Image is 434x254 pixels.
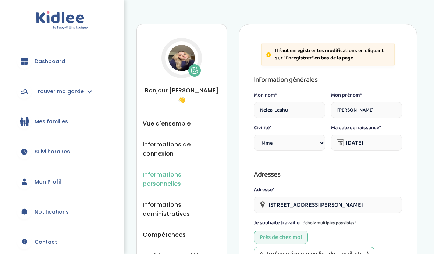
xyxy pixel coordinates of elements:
a: Dashboard [11,48,113,75]
a: Notifications [11,199,113,225]
span: *choix multiples possibles* [304,219,356,226]
label: Adresse* [254,186,402,194]
button: Informations de connexion [143,140,221,158]
span: Bonjour [PERSON_NAME] 👋 [143,86,221,104]
label: Civilité* [254,124,325,132]
label: Mon prénom* [331,91,402,99]
span: Trouver ma garde [35,88,84,95]
img: Avatar [168,45,195,71]
span: Suivi horaires [35,148,70,156]
input: Nom [254,102,325,118]
label: Mon nom* [254,91,325,99]
span: Mon Profil [35,178,61,186]
input: Date de naissance [331,135,402,151]
span: Dashboard [35,58,65,65]
button: Vue d'ensemble [143,119,191,128]
button: Informations personnelles [143,170,221,188]
h3: Information générales [254,74,402,86]
button: Informations administratives [143,200,221,218]
input: Veuillez saisir votre adresse postale [254,197,402,213]
span: Mes familles [35,118,68,126]
span: Contact [35,238,57,246]
img: logo.svg [36,11,88,30]
h3: Adresses [254,168,402,180]
button: Compétences [143,230,186,239]
a: Suivi horaires [11,138,113,165]
a: Mes familles [11,108,113,135]
p: Il faut enregistrer tes modifications en cliquant sur "Enregistrer" en bas de la page [275,47,390,62]
span: Notifications [35,208,69,216]
a: Mon Profil [11,168,113,195]
label: Je souhaite travailler : [254,219,356,228]
label: Ma date de naissance* [331,124,402,132]
input: Prénom [331,102,402,118]
a: Trouver ma garde [11,78,113,105]
div: Près de chez moi [254,231,308,244]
